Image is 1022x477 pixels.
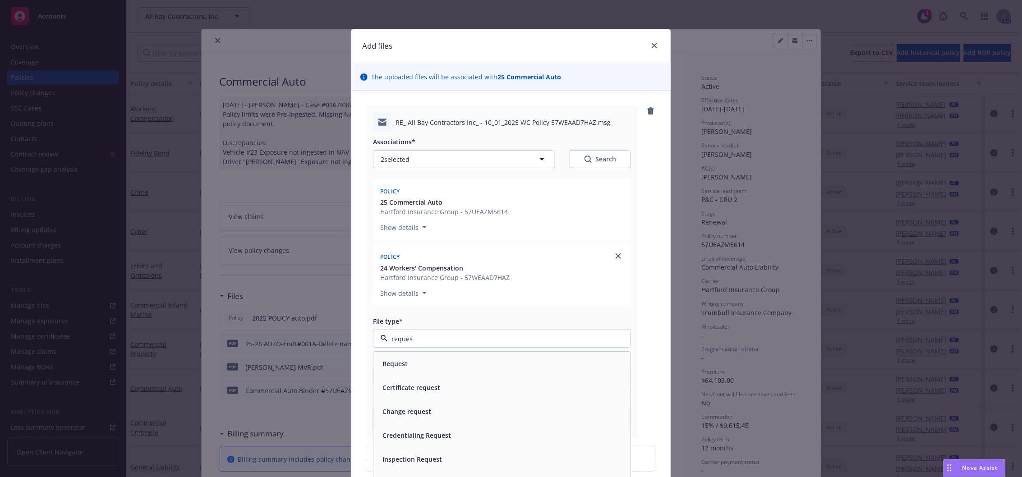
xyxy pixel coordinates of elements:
[382,383,440,393] button: Certificate request
[944,459,1006,477] button: Nova Assist
[962,464,998,472] span: Nova Assist
[382,407,431,417] button: Change request
[944,459,955,477] div: Drag to move
[388,334,612,344] input: Filter by keyword
[382,359,408,369] button: Request
[373,317,403,326] span: File type*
